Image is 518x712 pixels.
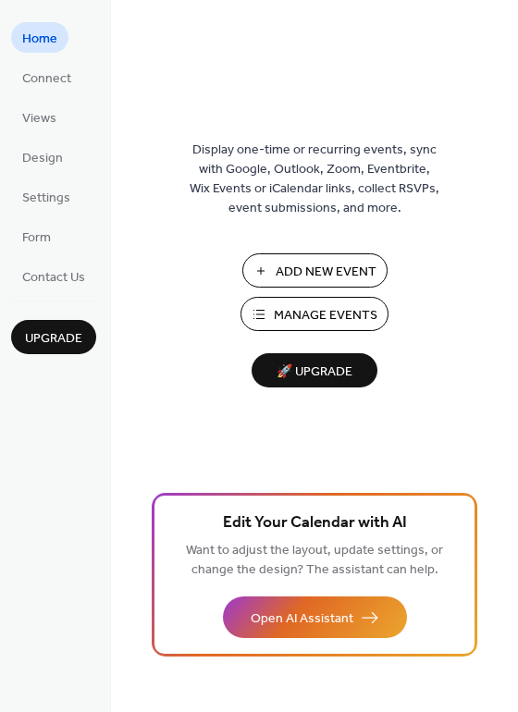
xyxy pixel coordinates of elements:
[223,596,407,638] button: Open AI Assistant
[22,228,51,248] span: Form
[22,268,85,288] span: Contact Us
[274,306,377,325] span: Manage Events
[11,22,68,53] a: Home
[11,320,96,354] button: Upgrade
[223,510,407,536] span: Edit Your Calendar with AI
[11,102,68,132] a: Views
[251,609,353,629] span: Open AI Assistant
[11,221,62,252] a: Form
[11,261,96,291] a: Contact Us
[11,181,81,212] a: Settings
[22,109,56,129] span: Views
[190,141,439,218] span: Display one-time or recurring events, sync with Google, Outlook, Zoom, Eventbrite, Wix Events or ...
[240,297,388,331] button: Manage Events
[276,263,376,282] span: Add New Event
[186,538,443,583] span: Want to adjust the layout, update settings, or change the design? The assistant can help.
[263,360,366,385] span: 🚀 Upgrade
[22,149,63,168] span: Design
[22,69,71,89] span: Connect
[11,141,74,172] a: Design
[22,30,57,49] span: Home
[22,189,70,208] span: Settings
[11,62,82,92] a: Connect
[242,253,388,288] button: Add New Event
[252,353,377,387] button: 🚀 Upgrade
[25,329,82,349] span: Upgrade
